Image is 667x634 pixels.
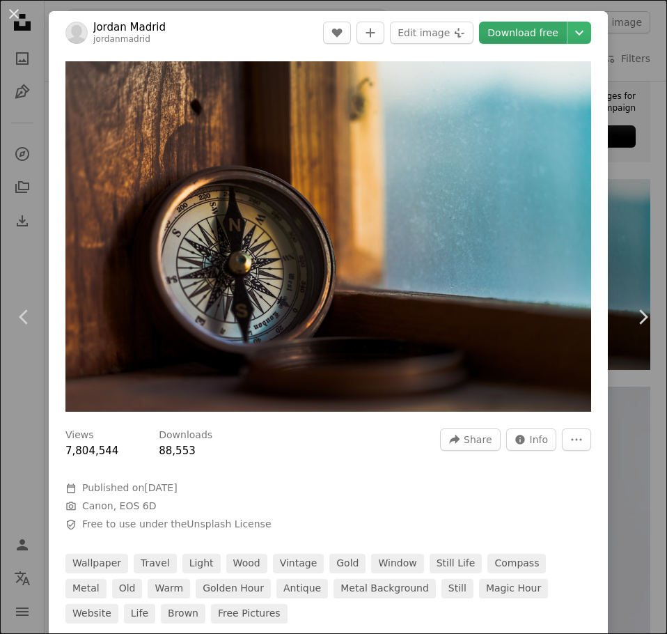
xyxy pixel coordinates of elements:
a: website [65,604,118,624]
button: Edit image [390,22,473,44]
a: metal background [333,579,436,598]
button: Choose download size [567,22,591,44]
a: warm [148,579,190,598]
img: round white compass [65,61,591,412]
a: window [371,554,423,573]
a: light [182,554,221,573]
span: Share [464,429,492,450]
button: Zoom in on this image [65,61,591,412]
h3: Downloads [159,428,212,442]
a: wood [226,554,267,573]
a: antique [276,579,328,598]
img: Go to Jordan Madrid's profile [65,22,88,44]
button: Like [323,22,351,44]
a: Jordan Madrid [93,20,166,34]
a: vintage [273,554,324,573]
span: Free to use under the [82,518,272,532]
a: Unsplash License [187,518,271,529]
span: Info [530,429,549,450]
a: old [112,579,143,598]
a: jordanmadrid [93,34,150,44]
span: 7,804,544 [65,444,118,457]
span: 88,553 [159,444,196,457]
a: gold [329,554,366,573]
a: travel [134,554,177,573]
a: Download free [479,22,567,44]
a: metal [65,579,107,598]
a: magic hour [479,579,548,598]
a: wallpaper [65,554,128,573]
button: Stats about this image [506,428,557,451]
span: Published on [82,482,178,493]
button: Share this image [440,428,500,451]
a: brown [161,604,205,624]
a: life [124,604,155,624]
time: February 7, 2018 at 9:00:11 PM PST [144,482,177,493]
a: still life [430,554,482,573]
a: Next [618,250,667,384]
a: compass [487,554,546,573]
a: golden hour [196,579,271,598]
h3: Views [65,428,94,442]
button: More Actions [562,428,591,451]
a: still [441,579,473,598]
button: Canon, EOS 6D [82,500,156,513]
a: Free pictures [211,604,288,624]
button: Add to Collection [356,22,384,44]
